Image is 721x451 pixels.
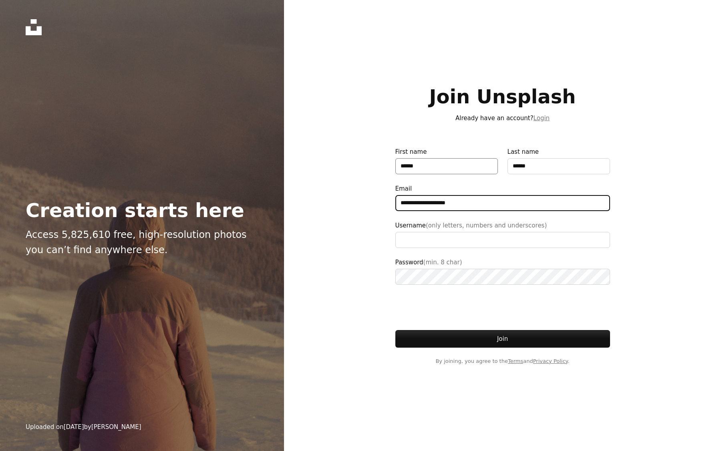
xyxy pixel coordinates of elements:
input: Password(min. 8 char) [395,269,610,285]
label: Last name [508,147,610,174]
a: Terms [508,358,523,364]
a: Privacy Policy [533,358,568,364]
h2: Creation starts here [26,200,258,221]
label: First name [395,147,498,174]
a: Home — Unsplash [26,19,42,35]
input: Last name [508,158,610,174]
input: Username(only letters, numbers and underscores) [395,232,610,248]
input: First name [395,158,498,174]
label: Username [395,221,610,248]
label: Email [395,184,610,211]
span: (min. 8 char) [423,259,462,266]
h1: Join Unsplash [395,86,610,107]
span: (only letters, numbers and underscores) [426,222,547,229]
p: Already have an account? [395,113,610,123]
input: Email [395,195,610,211]
time: February 19, 2025 at 7:10:00 PM EST [64,423,84,431]
div: Uploaded on by [PERSON_NAME] [26,422,141,432]
label: Password [395,258,610,285]
a: Login [534,115,550,122]
p: Access 5,825,610 free, high-resolution photos you can’t find anywhere else. [26,227,258,258]
button: Join [395,330,610,348]
span: By joining, you agree to the and . [395,357,610,365]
